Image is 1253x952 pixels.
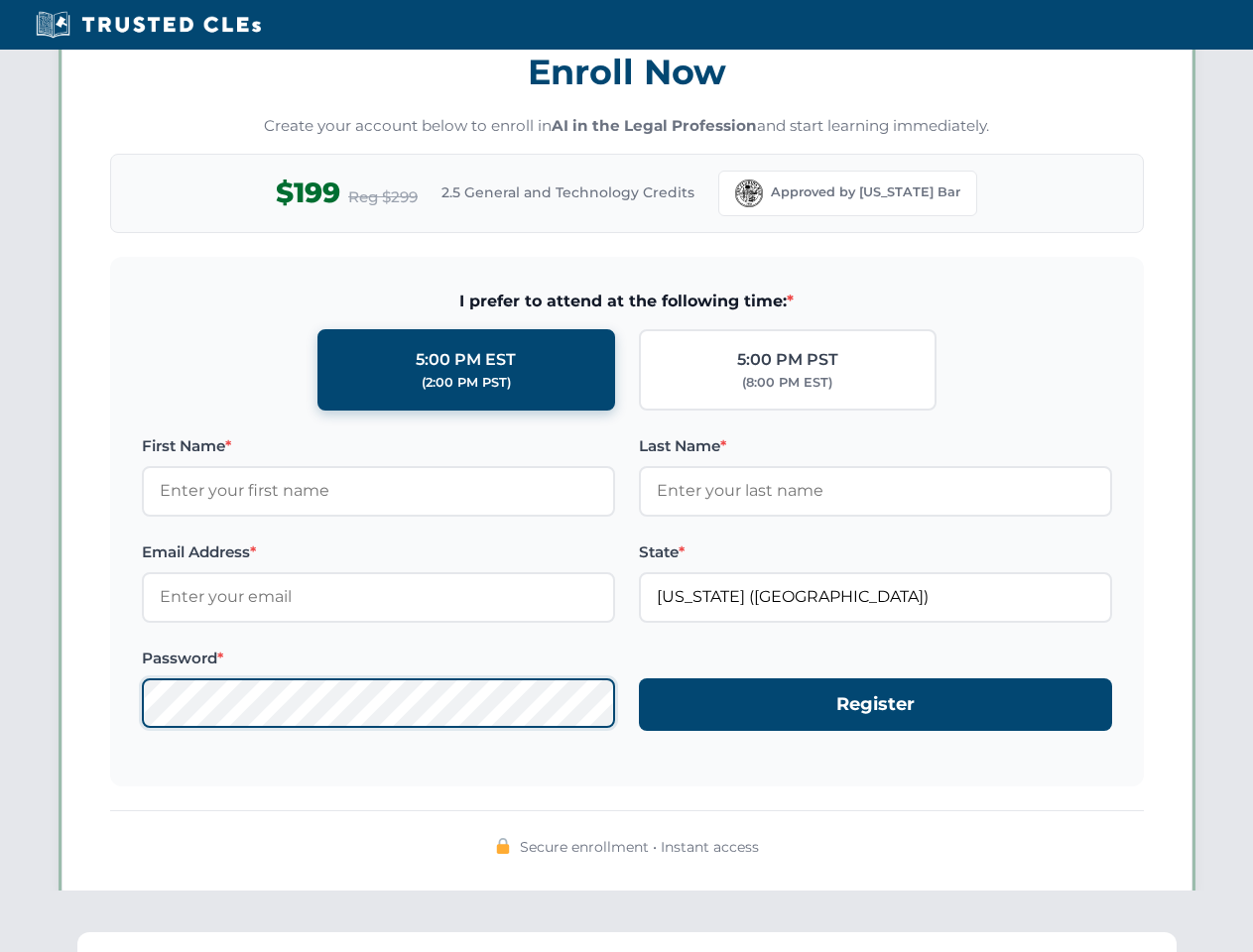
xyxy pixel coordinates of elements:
[441,181,694,203] span: 2.5 General and Technology Credits
[639,572,1112,622] input: Florida (FL)
[520,836,759,858] span: Secure enrollment • Instant access
[142,647,615,670] label: Password
[276,171,340,215] span: $199
[639,466,1112,516] input: Enter your last name
[348,185,418,209] span: Reg $299
[142,540,615,564] label: Email Address
[110,115,1144,138] p: Create your account below to enroll in and start learning immediately.
[110,41,1144,103] h3: Enroll Now
[416,347,516,373] div: 5:00 PM EST
[737,347,838,373] div: 5:00 PM PST
[142,434,615,458] label: First Name
[495,838,511,854] img: 🔒
[742,373,832,393] div: (8:00 PM EST)
[735,179,763,207] img: Florida Bar
[142,466,615,516] input: Enter your first name
[771,182,960,202] span: Approved by [US_STATE] Bar
[422,373,511,393] div: (2:00 PM PST)
[639,434,1112,458] label: Last Name
[142,289,1112,314] span: I prefer to attend at the following time:
[142,572,615,622] input: Enter your email
[552,116,757,135] strong: AI in the Legal Profession
[639,678,1112,731] button: Register
[639,540,1112,564] label: State
[30,10,267,40] img: Trusted CLEs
